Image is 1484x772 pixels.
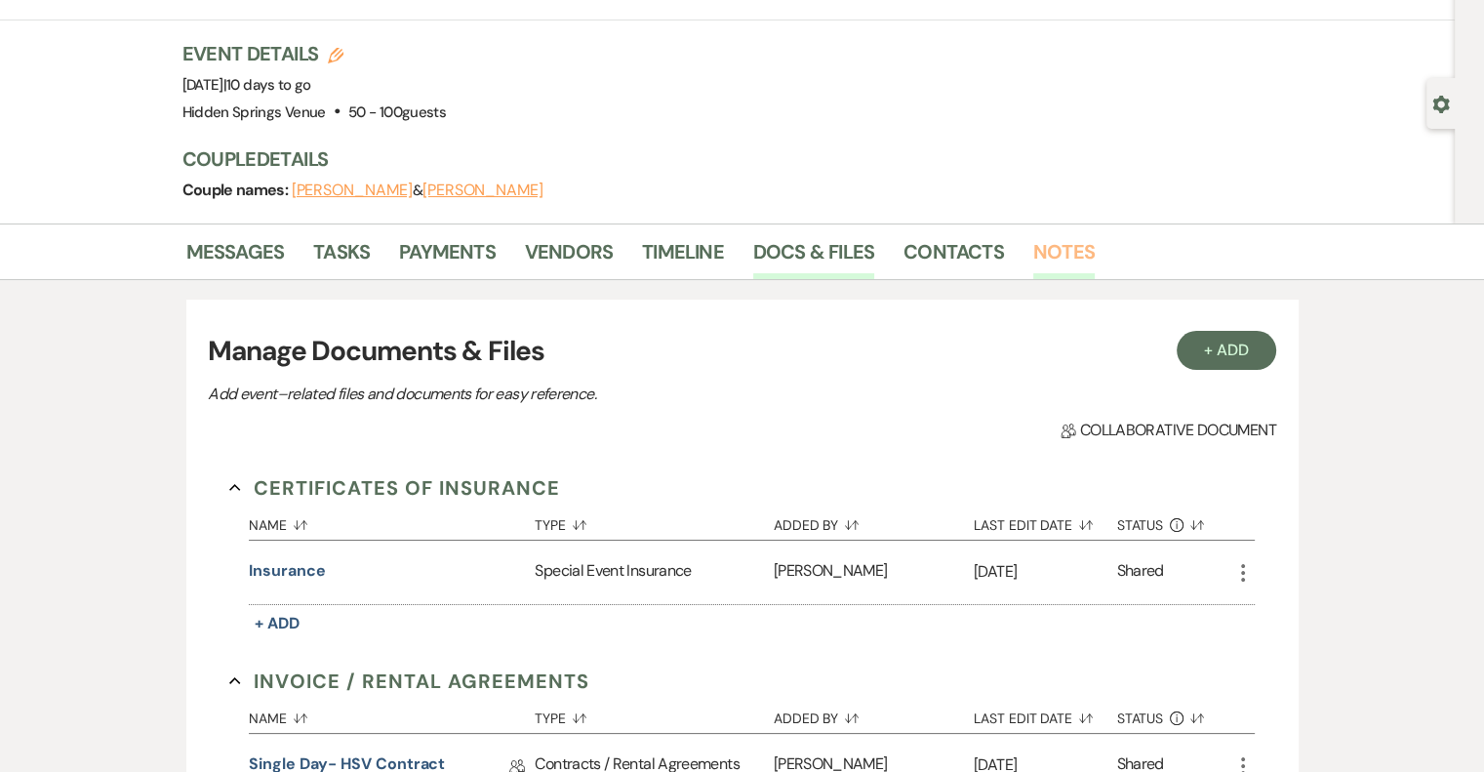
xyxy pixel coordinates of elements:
button: Open lead details [1432,94,1450,112]
span: + Add [255,613,300,633]
button: + Add [249,610,305,637]
a: Messages [186,236,285,279]
button: Invoice / Rental Agreements [229,667,589,696]
button: Status [1117,696,1231,733]
span: Hidden Springs Venue [182,102,326,122]
a: Timeline [642,236,724,279]
button: Status [1117,503,1231,540]
button: Type [535,696,773,733]
button: [PERSON_NAME] [292,183,413,198]
button: Added By [774,696,974,733]
h3: Couple Details [182,145,1275,173]
button: Name [249,503,535,540]
button: Name [249,696,535,733]
button: Last Edit Date [974,503,1117,540]
h3: Manage Documents & Files [208,331,1275,372]
span: | [223,75,311,95]
span: 50 - 100 guests [348,102,446,122]
p: Add event–related files and documents for easy reference. [208,382,891,407]
div: [PERSON_NAME] [774,541,974,604]
button: Insurance [249,559,325,583]
a: Vendors [525,236,613,279]
span: Status [1117,711,1164,725]
button: [PERSON_NAME] [422,183,543,198]
button: Type [535,503,773,540]
button: Last Edit Date [974,696,1117,733]
div: Special Event Insurance [535,541,773,604]
button: Certificates of Insurance [229,473,560,503]
button: + Add [1177,331,1276,370]
a: Notes [1033,236,1095,279]
span: [DATE] [182,75,311,95]
span: Collaborative document [1061,419,1275,442]
span: Status [1117,518,1164,532]
span: & [292,181,543,200]
a: Contacts [903,236,1004,279]
button: Added By [774,503,974,540]
a: Payments [399,236,496,279]
div: Shared [1117,559,1164,586]
p: [DATE] [974,559,1117,585]
h3: Event Details [182,40,447,67]
a: Tasks [313,236,370,279]
span: Couple names: [182,180,292,200]
span: 10 days to go [226,75,311,95]
a: Docs & Files [753,236,874,279]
